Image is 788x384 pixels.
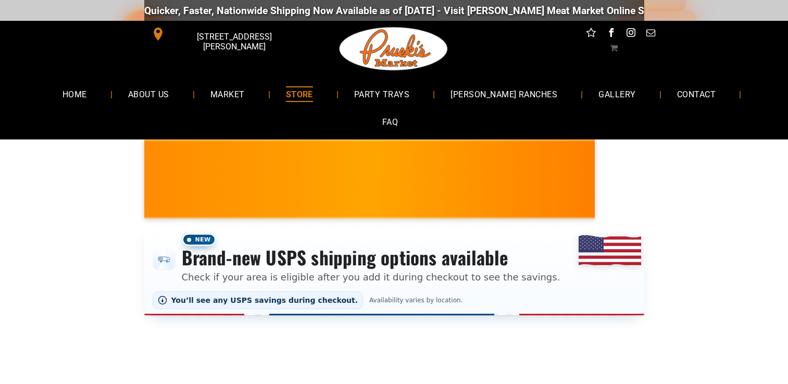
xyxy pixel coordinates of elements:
a: [STREET_ADDRESS][PERSON_NAME] [144,26,304,42]
span: You’ll see any USPS savings during checkout. [171,296,358,304]
p: Check if your area is eligible after you add it during checkout to see the savings. [182,270,560,284]
a: FAQ [367,108,414,136]
a: CONTACT [661,80,731,108]
div: Quicker, Faster, Nationwide Shipping Now Available as of [DATE] - Visit [PERSON_NAME] Meat Market... [144,5,775,17]
a: email [644,26,657,42]
img: Pruski-s+Market+HQ+Logo2-1920w.png [337,21,450,77]
a: [PERSON_NAME] RANCHES [435,80,573,108]
a: Social network [584,26,598,42]
a: facebook [604,26,618,42]
a: PARTY TRAYS [339,80,425,108]
h3: Brand-new USPS shipping options available [182,246,560,269]
a: STORE [270,80,329,108]
span: New [182,233,216,246]
span: Availability varies by location. [367,297,465,304]
a: HOME [47,80,103,108]
span: [STREET_ADDRESS][PERSON_NAME] [167,27,301,57]
a: GALLERY [583,80,651,108]
a: ABOUT US [112,80,185,108]
a: MARKET [195,80,260,108]
a: instagram [624,26,637,42]
div: Shipping options announcement [144,227,644,315]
